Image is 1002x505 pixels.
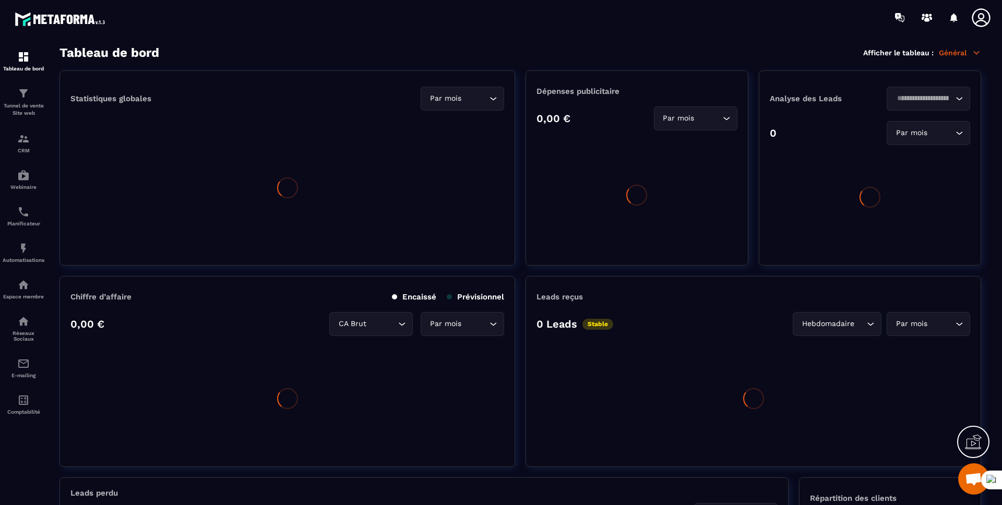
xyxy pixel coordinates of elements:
p: Stable [582,319,613,330]
span: Par mois [661,113,697,124]
p: Tableau de bord [3,66,44,71]
p: Planificateur [3,221,44,226]
input: Search for option [893,93,953,104]
span: Par mois [427,93,463,104]
div: Search for option [421,312,504,336]
p: Encaissé [392,292,436,302]
a: automationsautomationsAutomatisations [3,234,44,271]
img: email [17,357,30,370]
p: Afficher le tableau : [863,49,934,57]
img: formation [17,87,30,100]
input: Search for option [856,318,864,330]
img: social-network [17,315,30,328]
img: automations [17,279,30,291]
input: Search for option [368,318,396,330]
p: Comptabilité [3,409,44,415]
input: Search for option [929,127,953,139]
div: Search for option [793,312,881,336]
span: Par mois [893,318,929,330]
img: scheduler [17,206,30,218]
p: Réseaux Sociaux [3,330,44,342]
div: Search for option [329,312,413,336]
div: Search for option [887,87,970,111]
img: formation [17,133,30,145]
a: social-networksocial-networkRéseaux Sociaux [3,307,44,350]
p: Analyse des Leads [770,94,870,103]
p: Dépenses publicitaire [536,87,737,96]
input: Search for option [463,318,487,330]
p: Tunnel de vente Site web [3,102,44,117]
div: Search for option [887,312,970,336]
p: Statistiques globales [70,94,151,103]
p: Chiffre d’affaire [70,292,132,302]
input: Search for option [929,318,953,330]
img: automations [17,169,30,182]
p: Leads perdu [70,488,118,498]
h3: Tableau de bord [59,45,159,60]
a: automationsautomationsEspace membre [3,271,44,307]
div: Search for option [887,121,970,145]
p: Leads reçus [536,292,583,302]
p: Général [939,48,981,57]
div: Search for option [421,87,504,111]
p: 0,00 € [536,112,570,125]
div: Search for option [654,106,737,130]
input: Search for option [697,113,720,124]
span: CA Brut [336,318,368,330]
div: Mở cuộc trò chuyện [958,463,989,495]
p: 0,00 € [70,318,104,330]
span: Par mois [427,318,463,330]
img: formation [17,51,30,63]
img: automations [17,242,30,255]
a: schedulerschedulerPlanificateur [3,198,44,234]
p: Espace membre [3,294,44,299]
a: formationformationTunnel de vente Site web [3,79,44,125]
a: formationformationCRM [3,125,44,161]
span: Par mois [893,127,929,139]
a: automationsautomationsWebinaire [3,161,44,198]
p: E-mailing [3,372,44,378]
a: formationformationTableau de bord [3,43,44,79]
p: 0 Leads [536,318,577,330]
p: Webinaire [3,184,44,190]
p: Répartition des clients [810,494,970,503]
p: Prévisionnel [447,292,504,302]
img: accountant [17,394,30,406]
p: CRM [3,148,44,153]
input: Search for option [463,93,487,104]
img: logo [15,9,109,29]
p: 0 [770,127,777,139]
a: accountantaccountantComptabilité [3,386,44,423]
p: Automatisations [3,257,44,263]
span: Hebdomadaire [800,318,856,330]
a: emailemailE-mailing [3,350,44,386]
